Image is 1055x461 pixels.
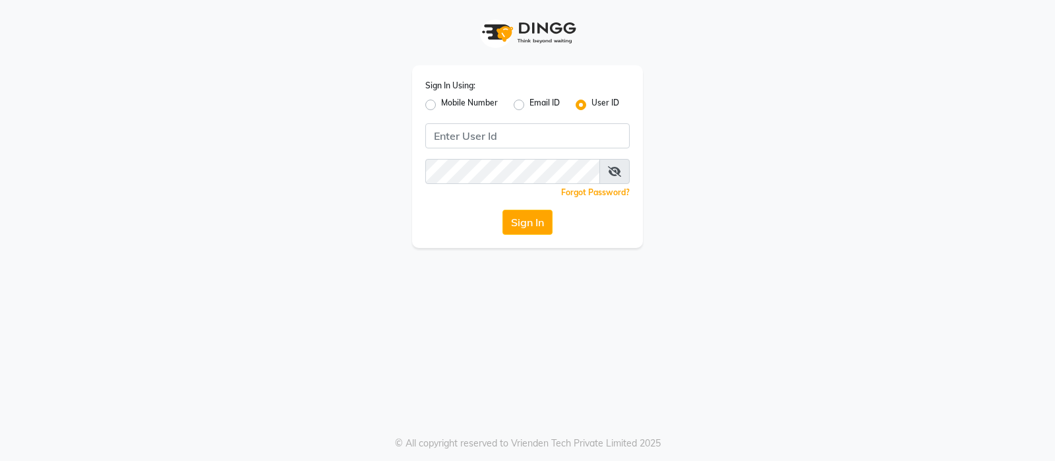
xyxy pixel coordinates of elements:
[425,80,475,92] label: Sign In Using:
[591,97,619,113] label: User ID
[502,210,553,235] button: Sign In
[441,97,498,113] label: Mobile Number
[529,97,560,113] label: Email ID
[425,159,600,184] input: Username
[561,187,630,197] a: Forgot Password?
[475,13,580,52] img: logo1.svg
[425,123,630,148] input: Username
